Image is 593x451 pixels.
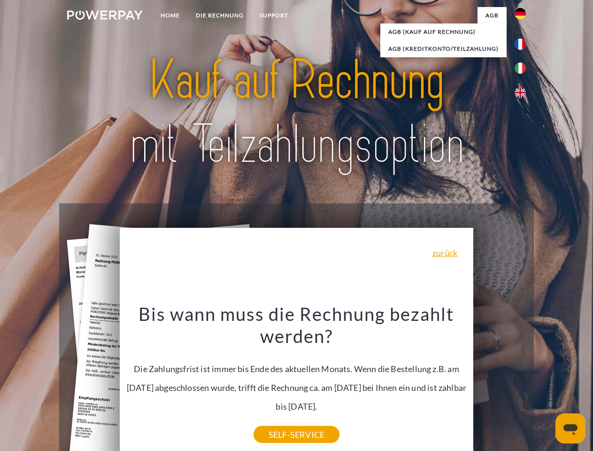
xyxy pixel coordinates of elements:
[515,39,526,50] img: fr
[125,303,468,348] h3: Bis wann muss die Rechnung bezahlt werden?
[153,7,188,24] a: Home
[477,7,507,24] a: agb
[380,40,507,57] a: AGB (Kreditkonto/Teilzahlung)
[125,303,468,435] div: Die Zahlungsfrist ist immer bis Ende des aktuellen Monats. Wenn die Bestellung z.B. am [DATE] abg...
[515,87,526,98] img: en
[254,426,339,443] a: SELF-SERVICE
[252,7,296,24] a: SUPPORT
[555,413,585,443] iframe: Schaltfläche zum Öffnen des Messaging-Fensters
[90,45,503,180] img: title-powerpay_de.svg
[515,62,526,74] img: it
[67,10,143,20] img: logo-powerpay-white.svg
[380,23,507,40] a: AGB (Kauf auf Rechnung)
[515,8,526,19] img: de
[188,7,252,24] a: DIE RECHNUNG
[432,249,457,257] a: zurück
